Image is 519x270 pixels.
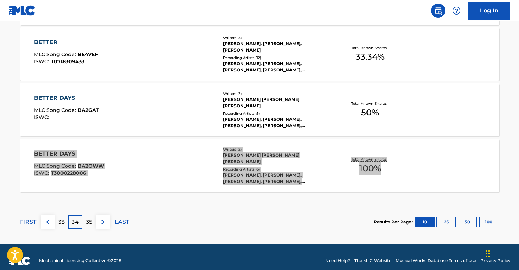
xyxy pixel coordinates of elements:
a: Musical Works Database Terms of Use [396,258,476,264]
p: Total Known Shares: [351,101,389,106]
img: right [99,218,107,226]
img: logo [9,256,31,265]
div: [PERSON_NAME], [PERSON_NAME], [PERSON_NAME], [PERSON_NAME], [PERSON_NAME] [223,116,330,129]
a: BETTER DAYSMLC Song Code:BA2OWWISWC:T3008228006Writers (2)[PERSON_NAME] [PERSON_NAME] [PERSON_NAM... [20,139,499,192]
a: Need Help? [325,258,350,264]
div: Help [449,4,464,18]
div: Writers ( 2 ) [223,91,330,96]
div: Recording Artists ( 5 ) [223,111,330,116]
button: 10 [415,217,435,227]
div: BETTER DAYS [34,94,99,102]
span: ISWC : [34,170,51,176]
div: Writers ( 3 ) [223,35,330,40]
div: BETTER [34,38,98,47]
a: Privacy Policy [480,258,510,264]
p: Total Known Shares: [351,157,389,162]
a: Public Search [431,4,445,18]
button: 50 [458,217,477,227]
span: 100 % [359,162,381,175]
a: BETTERMLC Song Code:BE4VEFISWC:T0718309433Writers (3)[PERSON_NAME], [PERSON_NAME], [PERSON_NAME]R... [20,27,499,81]
span: 33.34 % [355,50,385,63]
div: [PERSON_NAME], [PERSON_NAME], [PERSON_NAME], [PERSON_NAME], [PERSON_NAME] [223,60,330,73]
div: [PERSON_NAME], [PERSON_NAME], [PERSON_NAME] [223,40,330,53]
img: MLC Logo [9,5,36,16]
span: MLC Song Code : [34,107,78,113]
div: Recording Artists ( 6 ) [223,167,330,172]
div: [PERSON_NAME], [PERSON_NAME], [PERSON_NAME], [PERSON_NAME], [PERSON_NAME] [223,172,330,185]
span: ISWC : [34,58,51,65]
span: 50 % [361,106,379,119]
p: 33 [58,218,65,226]
div: [PERSON_NAME] [PERSON_NAME] [PERSON_NAME] [223,152,330,165]
div: Drag [486,243,490,264]
span: Mechanical Licensing Collective © 2025 [39,258,121,264]
p: LAST [115,218,129,226]
span: T0718309433 [51,58,84,65]
button: 25 [436,217,456,227]
a: Log In [468,2,510,20]
p: Results Per Page: [374,219,414,225]
img: search [434,6,442,15]
span: ISWC : [34,114,51,120]
span: MLC Song Code : [34,163,78,169]
div: Writers ( 2 ) [223,147,330,152]
p: 34 [72,218,79,226]
p: Total Known Shares: [351,45,389,50]
span: BA2OWW [78,163,104,169]
img: help [452,6,461,15]
p: FIRST [20,218,36,226]
div: Recording Artists ( 12 ) [223,55,330,60]
a: BETTER DAYSMLC Song Code:BA2GATISWC:Writers (2)[PERSON_NAME] [PERSON_NAME] [PERSON_NAME]Recording... [20,83,499,136]
iframe: Chat Widget [484,236,519,270]
a: The MLC Website [354,258,391,264]
p: 35 [86,218,92,226]
span: MLC Song Code : [34,51,78,58]
span: BA2GAT [78,107,99,113]
div: [PERSON_NAME] [PERSON_NAME] [PERSON_NAME] [223,96,330,109]
button: 100 [479,217,498,227]
span: BE4VEF [78,51,98,58]
img: left [43,218,52,226]
span: T3008228006 [51,170,86,176]
div: BETTER DAYS [34,150,104,158]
